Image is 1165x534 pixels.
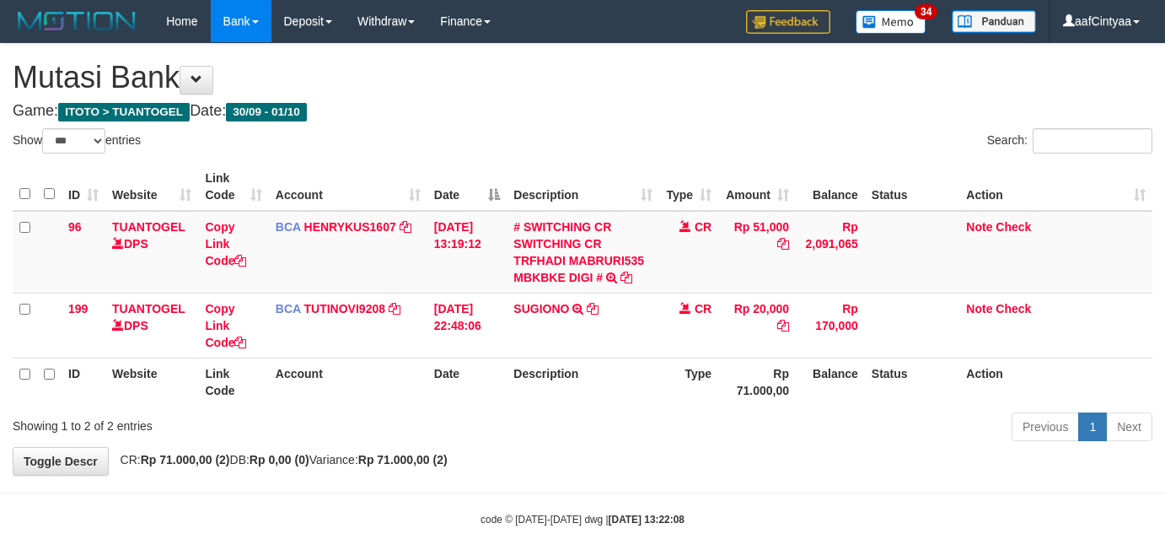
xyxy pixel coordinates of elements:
a: Copy SUGIONO to clipboard [587,302,599,316]
h4: Game: Date: [13,103,1152,120]
span: ITOTO > TUANTOGEL [58,103,190,121]
td: Rp 170,000 [796,293,865,358]
a: Copy Link Code [205,220,246,267]
img: MOTION_logo.png [13,8,141,34]
small: code © [DATE]-[DATE] dwg | [480,514,685,526]
td: Rp 20,000 [718,293,796,358]
a: # SWITCHING CR SWITCHING CR TRFHADI MABRURI535 MBKBKE DIGI # [513,220,644,284]
th: Link Code: activate to sort column ascending [198,163,268,211]
th: Action [959,358,1152,406]
th: Action: activate to sort column ascending [959,163,1152,211]
td: Rp 2,091,065 [796,211,865,294]
th: Status [865,358,960,406]
th: Balance [796,358,865,406]
td: [DATE] 13:19:12 [427,211,507,294]
th: Type: activate to sort column ascending [659,163,718,211]
a: Copy Rp 51,000 to clipboard [777,237,789,251]
th: Amount: activate to sort column ascending [718,163,796,211]
a: Check [996,302,1031,316]
th: Description [507,358,659,406]
th: Balance [796,163,865,211]
strong: Rp 71.000,00 (2) [141,453,230,467]
label: Show entries [13,128,141,154]
a: Copy TUTINOVI9208 to clipboard [389,302,400,316]
select: Showentries [42,128,105,154]
a: Note [966,302,992,316]
th: Link Code [198,358,268,406]
a: HENRYKUS1607 [304,220,396,234]
a: Next [1106,413,1152,441]
span: BCA [276,220,301,234]
th: Website [105,358,198,406]
th: Date [427,358,507,406]
th: Description: activate to sort column ascending [507,163,659,211]
div: Showing 1 to 2 of 2 entries [13,411,473,434]
strong: [DATE] 13:22:08 [609,514,685,526]
td: Rp 51,000 [718,211,796,294]
img: panduan.png [952,10,1036,33]
span: 30/09 - 01/10 [226,103,307,121]
a: Check [996,220,1031,234]
td: [DATE] 22:48:06 [427,293,507,358]
a: Copy HENRYKUS1607 to clipboard [400,220,411,234]
th: Account: activate to sort column ascending [269,163,427,211]
a: SUGIONO [513,302,569,316]
td: DPS [105,293,198,358]
th: Status [865,163,960,211]
span: CR [695,220,711,234]
strong: Rp 0,00 (0) [250,453,309,467]
img: Button%20Memo.svg [856,10,926,34]
span: CR [695,302,711,316]
a: Note [966,220,992,234]
input: Search: [1033,128,1152,154]
span: BCA [276,302,301,316]
strong: Rp 71.000,00 (2) [358,453,448,467]
th: ID: activate to sort column ascending [62,163,105,211]
span: 199 [68,302,88,316]
th: Rp 71.000,00 [718,358,796,406]
a: Copy # SWITCHING CR SWITCHING CR TRFHADI MABRURI535 MBKBKE DIGI # to clipboard [620,271,632,284]
a: Toggle Descr [13,447,109,476]
th: ID [62,358,105,406]
th: Website: activate to sort column ascending [105,163,198,211]
label: Search: [987,128,1152,154]
th: Date: activate to sort column descending [427,163,507,211]
th: Account [269,358,427,406]
th: Type [659,358,718,406]
img: Feedback.jpg [746,10,830,34]
span: 34 [915,4,937,19]
a: Previous [1012,413,1079,441]
a: TUANTOGEL [112,220,185,234]
span: 96 [68,220,82,234]
a: Copy Link Code [205,302,246,349]
a: 1 [1078,413,1107,441]
h1: Mutasi Bank [13,61,1152,94]
td: DPS [105,211,198,294]
a: Copy Rp 20,000 to clipboard [777,319,789,332]
a: TUANTOGEL [112,302,185,316]
span: CR: DB: Variance: [112,453,448,467]
a: TUTINOVI9208 [304,302,385,316]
